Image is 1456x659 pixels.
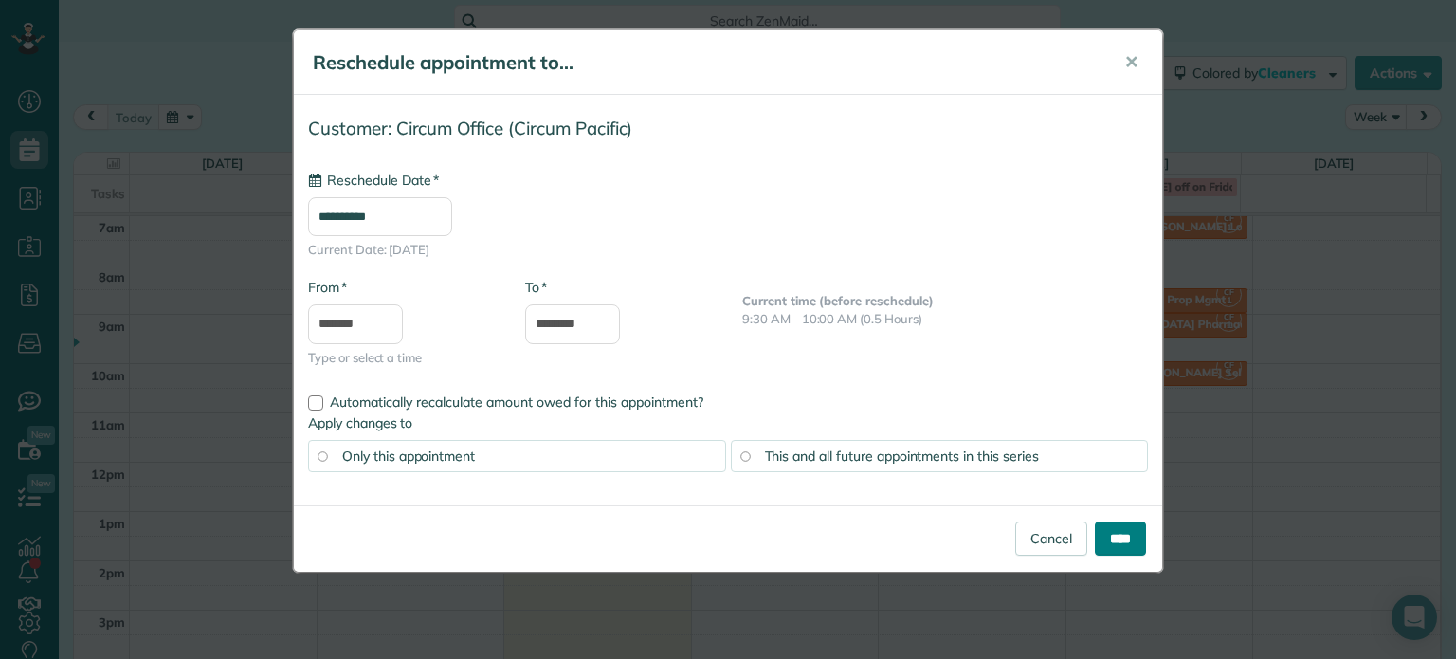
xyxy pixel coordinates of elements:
[330,394,703,411] span: Automatically recalculate amount owed for this appointment?
[525,278,547,297] label: To
[318,451,327,461] input: Only this appointment
[742,310,1148,328] p: 9:30 AM - 10:00 AM (0.5 Hours)
[342,448,475,465] span: Only this appointment
[308,119,1148,138] h4: Customer: Circum Office (Circum Pacific)
[308,171,439,190] label: Reschedule Date
[313,49,1098,76] h5: Reschedule appointment to...
[740,451,750,461] input: This and all future appointments in this series
[308,413,1148,432] label: Apply changes to
[308,278,347,297] label: From
[1124,51,1138,73] span: ✕
[765,448,1039,465] span: This and all future appointments in this series
[742,293,934,308] b: Current time (before reschedule)
[308,241,1148,259] span: Current Date: [DATE]
[1015,522,1087,556] a: Cancel
[308,349,497,367] span: Type or select a time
